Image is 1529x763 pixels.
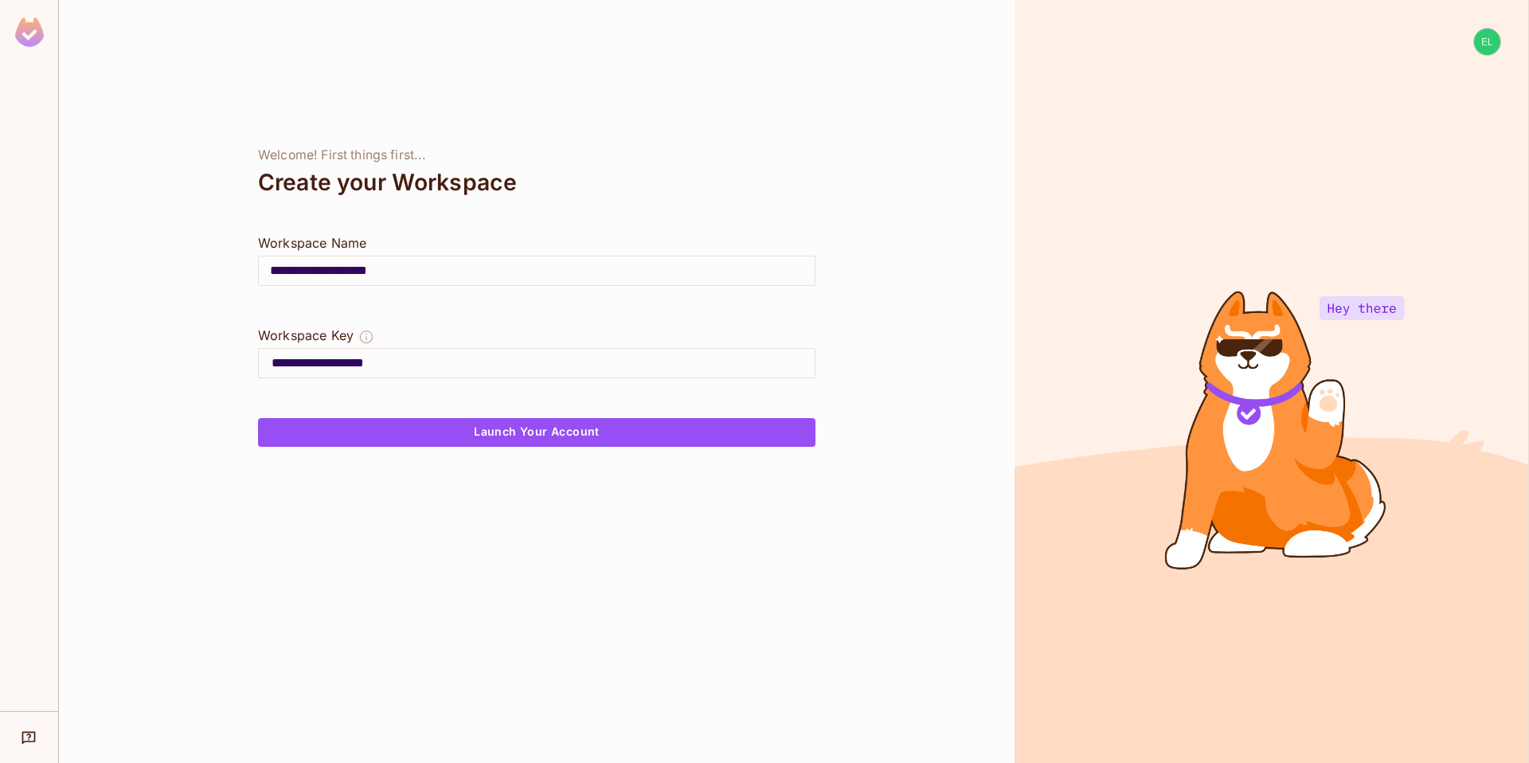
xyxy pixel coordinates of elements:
div: Welcome! First things first... [258,147,815,163]
div: Workspace Name [258,233,815,252]
img: elijah@stargitsolutions.com [1474,29,1500,55]
div: Workspace Key [258,326,354,345]
button: The Workspace Key is unique, and serves as the identifier of your workspace. [358,326,374,348]
div: Help & Updates [11,722,47,753]
img: SReyMgAAAABJRU5ErkJggg== [15,18,44,47]
div: Create your Workspace [258,163,815,202]
button: Launch Your Account [258,418,815,447]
